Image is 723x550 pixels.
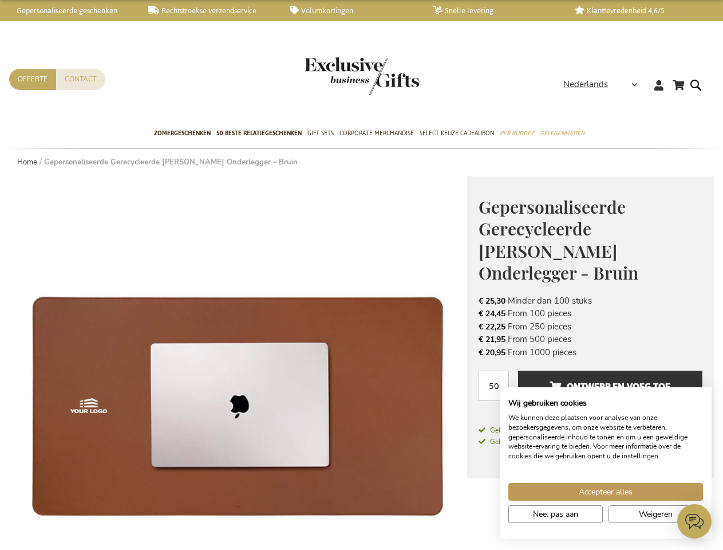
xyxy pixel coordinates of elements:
[550,378,670,396] span: Ontwerp en voeg toe
[479,346,702,359] li: From 1000 pieces
[563,78,608,91] span: Nederlands
[479,333,702,345] li: From 500 pieces
[479,294,702,307] li: Minder dan 100 stuks
[518,371,702,402] button: Ontwerp en voeg toe
[305,57,362,95] a: store logo
[479,308,505,319] span: € 24,45
[479,437,620,446] span: Gebruik onze rechtstreekse verzendservice
[579,486,633,498] span: Accepteer alles
[44,157,298,167] strong: Gepersonaliseerde Gerecycleerde [PERSON_NAME] Onderlegger - Bruin
[479,371,509,401] input: Aantal
[17,157,37,167] a: Home
[479,320,702,333] li: From 250 pieces
[305,57,419,95] img: Exclusive Business gifts logo
[56,69,105,90] a: Contact
[479,307,702,320] li: From 100 pieces
[479,435,620,447] a: Gebruik onze rechtstreekse verzendservice
[9,69,56,90] a: Offerte
[420,127,494,139] span: Select Keuze Cadeaubon
[500,127,534,139] span: Per Budget
[540,127,584,139] span: Gelegenheden
[216,127,302,139] span: 50 beste relatiegeschenken
[677,504,712,539] iframe: belco-activator-frame
[307,127,334,139] span: Gift Sets
[479,296,505,307] span: € 25,30
[563,78,645,91] div: Nederlands
[479,425,702,435] a: Geleverd in 2 tot 10 werkdagen
[609,505,703,523] button: Alle cookies weigeren
[508,413,703,461] p: We kunnen deze plaatsen voor analyse van onze bezoekersgegevens, om onze website te verbeteren, g...
[639,508,673,520] span: Weigeren
[508,483,703,501] button: Accepteer alle cookies
[479,195,638,285] span: Gepersonaliseerde Gerecycleerde [PERSON_NAME] Onderlegger - Bruin
[479,321,505,332] span: € 22,25
[533,508,578,520] span: Nee, pas aan
[154,127,211,139] span: Zomergeschenken
[508,505,603,523] button: Pas cookie voorkeuren aan
[508,398,703,408] h2: Wij gebruiken cookies
[479,334,505,345] span: € 21,95
[339,127,414,139] span: Corporate Merchandise
[479,347,505,358] span: € 20,95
